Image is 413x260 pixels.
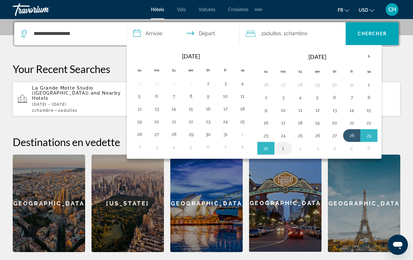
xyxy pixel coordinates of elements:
button: Day 28 [347,131,357,140]
button: Day 29 [152,79,162,88]
button: Day 20 [152,117,162,126]
button: Day 2 [203,79,213,88]
button: Day 5 [134,92,145,101]
button: Day 30 [261,144,271,153]
button: Day 7 [347,93,357,102]
button: Day 2 [261,93,271,102]
button: Change language [338,5,349,15]
button: Day 28 [295,80,305,89]
button: Day 23 [261,131,271,140]
button: Next month [360,49,377,64]
a: [GEOGRAPHIC_DATA] [170,155,243,252]
button: Day 18 [295,118,305,127]
button: Day 15 [186,104,196,113]
p: Your Recent Searches [13,63,400,75]
button: Day 13 [152,104,162,113]
button: Day 30 [203,130,213,139]
th: [DATE] [148,49,234,63]
button: Day 31 [220,130,230,139]
a: [GEOGRAPHIC_DATA] [13,155,85,252]
button: Day 22 [364,118,374,127]
button: Day 26 [134,130,145,139]
button: Day 30 [329,80,340,89]
a: [GEOGRAPHIC_DATA] [328,155,400,252]
button: Day 3 [312,144,322,153]
button: Day 4 [237,79,247,88]
a: Hôtels [151,7,164,12]
button: Day 6 [152,92,162,101]
button: Day 19 [134,117,145,126]
button: Day 6 [329,93,340,102]
button: Day 27 [278,80,288,89]
a: [GEOGRAPHIC_DATA] [249,155,322,252]
button: Day 27 [152,130,162,139]
button: Day 24 [220,117,230,126]
span: 2 [58,108,77,113]
button: Day 10 [278,106,288,115]
button: Travelers: 2 adults, 0 children [240,22,346,45]
div: Search widget [14,22,399,45]
div: [US_STATE] [91,155,164,252]
a: Voitures [199,7,215,12]
button: Day 15 [364,106,374,115]
a: Travorium [13,1,76,18]
button: Day 6 [364,144,374,153]
button: Change currency [359,5,374,15]
button: Day 12 [134,104,145,113]
button: Extra navigation items [255,4,262,15]
button: User Menu [384,3,400,16]
button: Day 2 [295,144,305,153]
button: Day 31 [347,80,357,89]
button: Day 5 [347,144,357,153]
span: USD [359,8,368,13]
button: Day 7 [220,143,230,151]
button: Chercher [346,22,399,45]
a: Vols [177,7,186,12]
h2: Destinations en vedette [13,136,400,148]
button: Day 1 [278,144,288,153]
button: Day 29 [186,130,196,139]
button: Day 23 [203,117,213,126]
a: Croisières [228,7,248,12]
button: Day 4 [295,93,305,102]
span: 2 [261,29,281,38]
button: Day 13 [329,106,340,115]
button: Day 29 [312,80,322,89]
span: La Grande Motte Studio ([GEOGRAPHIC_DATA]) [32,85,93,96]
span: Chambre [286,30,307,37]
button: Day 12 [312,106,322,115]
button: Day 10 [220,92,230,101]
button: La Grande Motte Studio ([GEOGRAPHIC_DATA]) and Nearby Hotels[DATE] - [DATE]1Chambre2Adultes [13,82,138,117]
p: [DATE] - [DATE] [32,102,132,107]
span: 1 [32,108,54,113]
button: Day 4 [169,143,179,151]
button: Day 16 [203,104,213,113]
button: Day 9 [203,92,213,101]
button: Day 14 [347,106,357,115]
button: Day 20 [329,118,340,127]
button: Day 25 [237,117,247,126]
button: Day 29 [364,131,374,140]
th: [DATE] [274,49,360,64]
button: Day 8 [186,92,196,101]
button: Check in and out dates [127,22,239,45]
button: Day 3 [152,143,162,151]
button: Day 7 [169,92,179,101]
span: CH [388,6,396,13]
button: Day 26 [261,80,271,89]
button: Day 18 [237,104,247,113]
button: Day 9 [261,106,271,115]
button: Day 26 [312,131,322,140]
button: Day 11 [237,92,247,101]
button: Day 14 [169,104,179,113]
button: Day 21 [347,118,357,127]
span: Adultes [264,30,281,37]
button: Day 4 [329,144,340,153]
